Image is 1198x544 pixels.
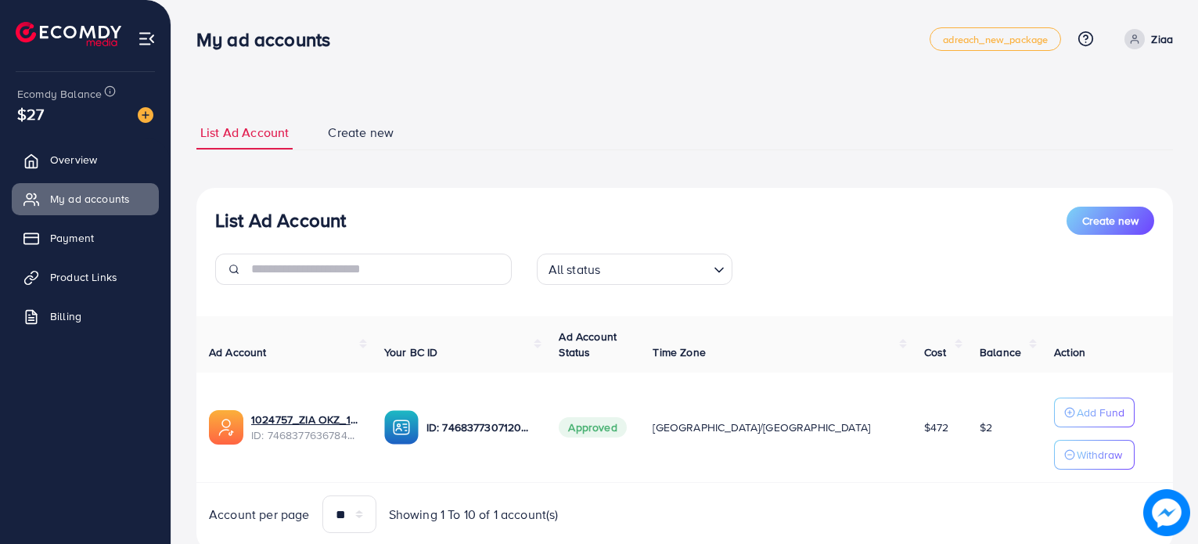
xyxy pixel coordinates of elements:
[426,418,534,437] p: ID: 7468377307120910337
[209,506,310,524] span: Account per page
[1143,489,1190,536] img: image
[17,86,102,102] span: Ecomdy Balance
[384,410,419,445] img: ic-ba-acc.ded83a64.svg
[1077,403,1124,422] p: Add Fund
[980,420,992,435] span: $2
[980,344,1021,360] span: Balance
[196,28,343,51] h3: My ad accounts
[384,344,438,360] span: Your BC ID
[1118,29,1173,49] a: Ziaa
[605,255,707,281] input: Search for option
[1054,440,1135,470] button: Withdraw
[12,222,159,254] a: Payment
[924,420,949,435] span: $472
[537,254,732,285] div: Search for option
[138,107,153,123] img: image
[50,230,94,246] span: Payment
[559,417,626,438] span: Approved
[200,124,289,142] span: List Ad Account
[1054,344,1085,360] span: Action
[50,308,81,324] span: Billing
[1054,398,1135,427] button: Add Fund
[924,344,947,360] span: Cost
[12,301,159,332] a: Billing
[1082,213,1139,229] span: Create new
[559,329,617,360] span: Ad Account Status
[251,427,359,443] span: ID: 7468377636784603137
[328,124,394,142] span: Create new
[943,34,1048,45] span: adreach_new_package
[545,258,604,281] span: All status
[1151,30,1173,49] p: Ziaa
[215,209,346,232] h3: List Ad Account
[50,152,97,168] span: Overview
[653,420,870,435] span: [GEOGRAPHIC_DATA]/[GEOGRAPHIC_DATA]
[12,183,159,214] a: My ad accounts
[251,412,359,444] div: <span class='underline'>1024757_ZIA OKZ_1738867182871</span></br>7468377636784603137
[1077,445,1122,464] p: Withdraw
[12,261,159,293] a: Product Links
[209,344,267,360] span: Ad Account
[17,103,44,125] span: $27
[930,27,1061,51] a: adreach_new_package
[16,22,121,46] img: logo
[50,269,117,285] span: Product Links
[12,144,159,175] a: Overview
[389,506,559,524] span: Showing 1 To 10 of 1 account(s)
[50,191,130,207] span: My ad accounts
[653,344,705,360] span: Time Zone
[251,412,359,427] a: 1024757_ZIA OKZ_1738867182871
[209,410,243,445] img: ic-ads-acc.e4c84228.svg
[138,30,156,48] img: menu
[1067,207,1154,235] button: Create new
